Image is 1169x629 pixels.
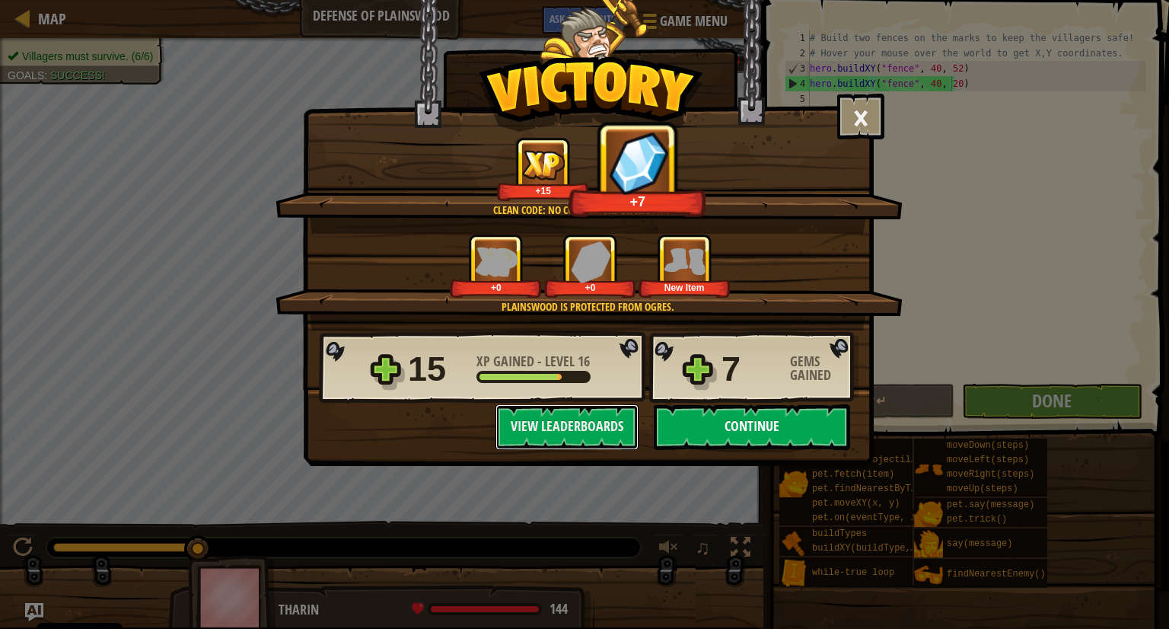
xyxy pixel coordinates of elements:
div: - [476,355,590,369]
img: XP Gained [522,150,565,180]
div: Gems Gained [790,355,858,382]
img: Gems Gained [602,126,674,198]
span: Hi. Need any help? [9,11,110,23]
div: Plainswood is protected from ogres. [348,299,828,314]
div: +7 [573,193,702,210]
div: +0 [453,282,539,293]
img: Gems Gained [571,241,610,283]
span: Level [542,352,578,371]
button: View Leaderboards [495,404,639,450]
div: +0 [547,282,633,293]
div: Clean code: no code errors or warnings. [348,203,828,218]
span: 16 [578,352,590,371]
button: Continue [654,404,850,450]
button: × [837,94,884,139]
div: 7 [721,345,781,394]
div: 15 [408,345,467,394]
div: +15 [500,185,586,196]
img: New Item [664,241,706,283]
span: XP Gained [476,352,537,371]
div: New Item [642,282,728,293]
img: Victory [479,56,703,133]
img: XP Gained [475,247,518,276]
